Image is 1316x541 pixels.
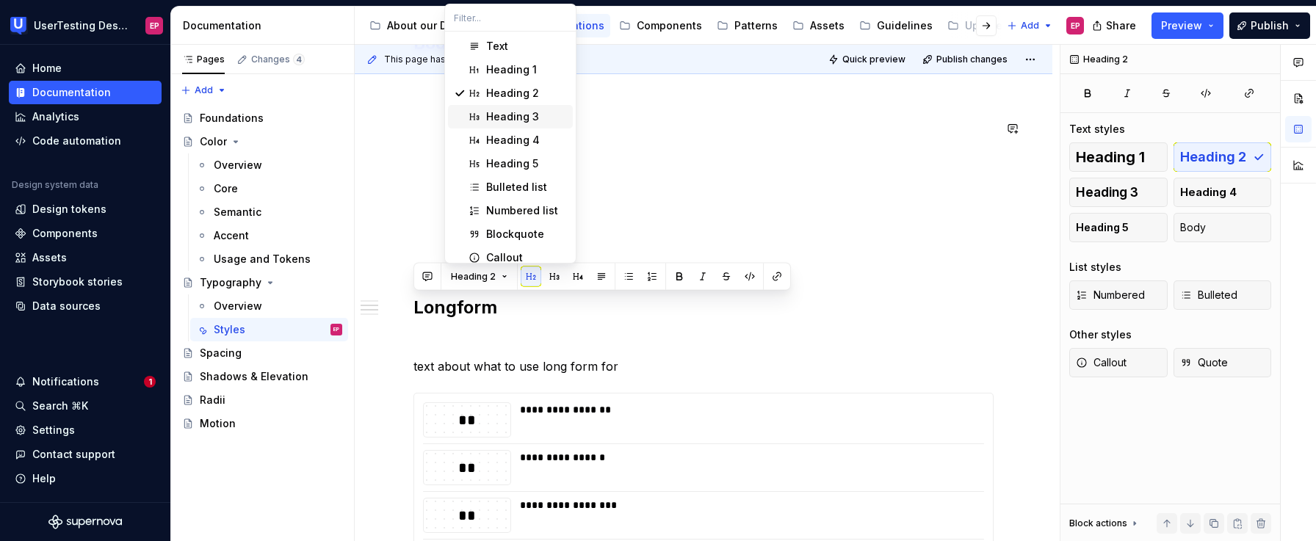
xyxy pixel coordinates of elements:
a: Components [613,14,708,37]
button: Publish [1229,12,1310,39]
div: Help [32,471,56,486]
span: Add [1021,20,1039,32]
span: Publish changes [936,54,1008,65]
div: Code automation [32,134,121,148]
div: About our Design System [387,18,508,33]
a: Assets [787,14,850,37]
div: Heading 3 [486,109,539,124]
a: Supernova Logo [48,515,122,529]
div: Assets [32,250,67,265]
a: Foundations [176,106,348,130]
div: Semantic [214,205,261,219]
a: Shadows & Elevation [176,365,348,388]
span: Heading 3 [1076,185,1138,200]
div: EP [333,322,339,337]
div: Search ⌘K [32,399,88,413]
span: Heading 5 [1076,220,1129,235]
span: This page has been edited. [384,54,504,65]
button: Numbered [1069,280,1168,310]
a: StylesEP [190,318,348,341]
span: Quick preview [842,54,905,65]
a: Overview [190,294,348,318]
button: Contact support [9,443,162,466]
button: Add [176,80,231,101]
a: Color [176,130,348,153]
a: Design tokens [9,197,162,221]
a: Overview [190,153,348,177]
div: Foundations [200,111,264,126]
div: Blockquote [486,227,544,242]
a: Guidelines [853,14,939,37]
div: List styles [1069,260,1121,275]
div: Text styles [1069,122,1125,137]
div: Documentation [183,18,348,33]
button: Callout [1069,348,1168,377]
span: Quote [1180,355,1228,370]
div: Patterns [734,18,778,33]
div: Core [214,181,238,196]
div: Numbered list [486,203,558,218]
span: Heading 4 [1180,185,1237,200]
div: Heading 4 [486,133,540,148]
a: Typography [176,271,348,294]
span: Preview [1161,18,1202,33]
div: Styles [214,322,245,337]
a: About our Design System [364,14,514,37]
div: Block actions [1069,518,1127,529]
span: Share [1106,18,1136,33]
div: Settings [32,423,75,437]
button: Heading 3 [1069,178,1168,207]
button: Add [1002,15,1057,36]
a: Updates [941,14,1030,37]
button: Heading 1 [1069,142,1168,172]
span: Body [1180,220,1206,235]
div: Spacing [200,346,242,360]
a: Patterns [711,14,784,37]
div: Contact support [32,447,115,462]
div: Text [486,39,508,54]
a: Settings [9,418,162,442]
div: EP [150,20,159,32]
p: text about what to use long form for [413,357,994,375]
a: Code automation [9,129,162,153]
div: Usage and Tokens [214,252,311,266]
div: Page tree [176,106,348,435]
div: EP [1071,20,1080,32]
div: Guidelines [877,18,933,33]
div: Page tree [364,11,999,40]
div: Bulleted list [486,180,547,195]
a: Radii [176,388,348,412]
div: Filter... [445,32,576,263]
span: 1 [144,376,156,388]
span: Heading 1 [1076,150,1145,164]
button: Bulleted [1174,280,1272,310]
button: Quote [1174,348,1272,377]
div: Block actions [1069,513,1140,534]
a: Core [190,177,348,200]
a: Semantic [190,200,348,224]
button: Notifications1 [9,370,162,393]
span: Callout [1076,355,1127,370]
div: Heading 5 [486,156,538,171]
div: Accent [214,228,249,243]
div: Overview [214,299,262,313]
div: Notifications [32,374,99,389]
div: Design tokens [32,202,106,217]
button: UserTesting Design SystemEP [3,10,167,41]
a: Spacing [176,341,348,365]
div: Analytics [32,109,79,124]
div: Home [32,61,62,76]
div: Storybook stories [32,275,123,289]
div: Heading 1 [486,62,537,77]
div: Data sources [32,299,101,313]
div: Assets [810,18,845,33]
div: Design system data [12,179,98,191]
a: Analytics [9,105,162,128]
div: Radii [200,393,225,407]
a: Accent [190,224,348,247]
span: Add [195,84,213,96]
div: Motion [200,416,236,431]
span: Publish [1251,18,1289,33]
div: Shadows & Elevation [200,369,308,384]
div: Callout [486,250,523,265]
